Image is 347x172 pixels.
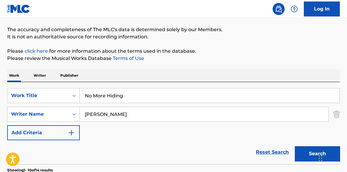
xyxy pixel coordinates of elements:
a: Log In [304,1,340,16]
p: The accuracy and completeness of The MLC's data is determined solely by our Members. [7,26,340,33]
iframe: Chat Widget [317,143,347,172]
div: Writer Name [11,111,65,118]
button: Search [295,146,340,161]
p: Work [7,69,21,82]
button: Add Criteria [7,125,80,140]
form: Search Form [7,88,340,164]
a: Reset Search [253,146,292,159]
div: Drag [319,149,322,167]
img: 9d2ae6d4665cec9f34b9.svg [68,129,75,136]
p: Please review the Musical Works Database [7,55,340,62]
img: search [275,5,282,13]
img: Delete Criterion [333,107,340,122]
a: click here [25,48,48,54]
img: help [291,5,298,13]
p: It is not an authoritative source for recording information. [7,33,340,40]
a: Public Search [273,3,285,15]
div: Work Title [11,92,65,99]
img: MLC Logo [7,4,30,13]
a: Terms of Use [112,55,144,61]
p: Publisher [58,69,80,82]
p: Writer [32,69,48,82]
p: Please for more information about the terms used in the database. [7,48,340,55]
div: Help [288,3,300,15]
